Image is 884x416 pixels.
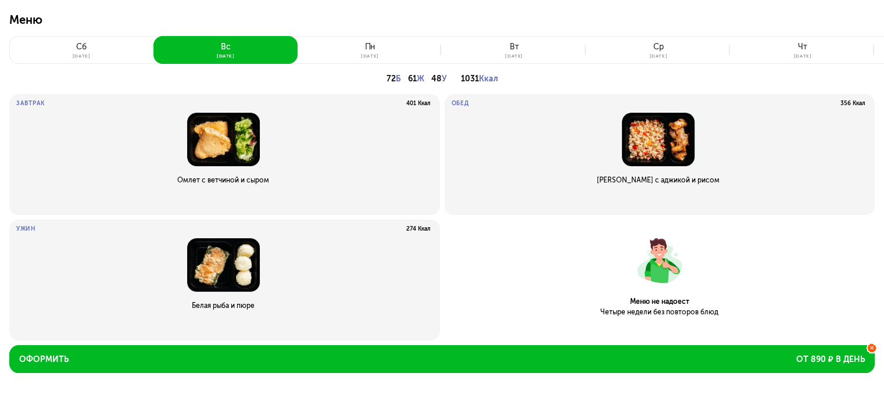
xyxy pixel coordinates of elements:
span: от 890 ₽ в день [796,354,865,365]
p: Меню [9,13,875,36]
p: 61 [408,71,424,87]
div: [DATE] [217,53,235,58]
p: 274 Ккал [406,225,431,232]
button: сб[DATE] [9,36,153,64]
button: пн[DATE] [298,36,442,64]
p: 48 [431,71,447,87]
span: У [442,74,447,84]
div: [DATE] [649,53,667,58]
p: 1031 [461,71,498,87]
p: 356 Ккал [840,100,865,107]
span: Б [396,74,401,84]
div: пн [365,42,375,52]
span: Ккал [479,74,498,84]
p: Завтрак [16,100,45,107]
div: сб [76,42,87,52]
p: Омлет с ветчиной и сыром [16,175,431,185]
p: Ужин [16,225,36,232]
div: вт [510,42,519,52]
p: Обед [452,100,469,107]
p: Белая рыба и пюре [16,301,431,310]
p: Четыре недели без повторов блюд [454,307,866,317]
div: ср [653,42,664,52]
span: Ж [417,74,424,84]
button: Оформитьот 890 ₽ в день [9,345,875,373]
button: вт[DATE] [442,36,586,64]
p: 72 [386,71,401,87]
img: Курица с аджикой и рисом [452,113,866,166]
button: чт[DATE] [731,36,875,64]
div: вс [221,42,231,52]
div: [DATE] [73,53,91,58]
button: вс[DATE] [153,36,298,64]
p: 401 Ккал [406,100,431,107]
div: [DATE] [505,53,523,58]
img: Белая рыба и пюре [16,238,431,292]
div: чт [798,42,807,52]
p: Меню не надоест [454,297,866,306]
div: [DATE] [361,53,379,58]
p: [PERSON_NAME] с аджикой и рисом [452,175,866,185]
button: ср[DATE] [586,36,731,64]
img: Омлет с ветчиной и сыром [16,113,431,166]
div: [DATE] [794,53,812,58]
